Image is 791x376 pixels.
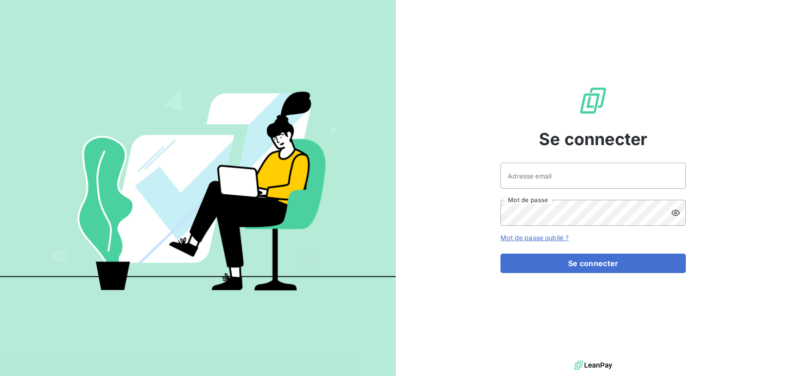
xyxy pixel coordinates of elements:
[578,86,608,115] img: Logo LeanPay
[500,254,686,273] button: Se connecter
[500,234,569,242] a: Mot de passe oublié ?
[539,127,647,152] span: Se connecter
[574,358,612,372] img: logo
[500,163,686,189] input: placeholder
